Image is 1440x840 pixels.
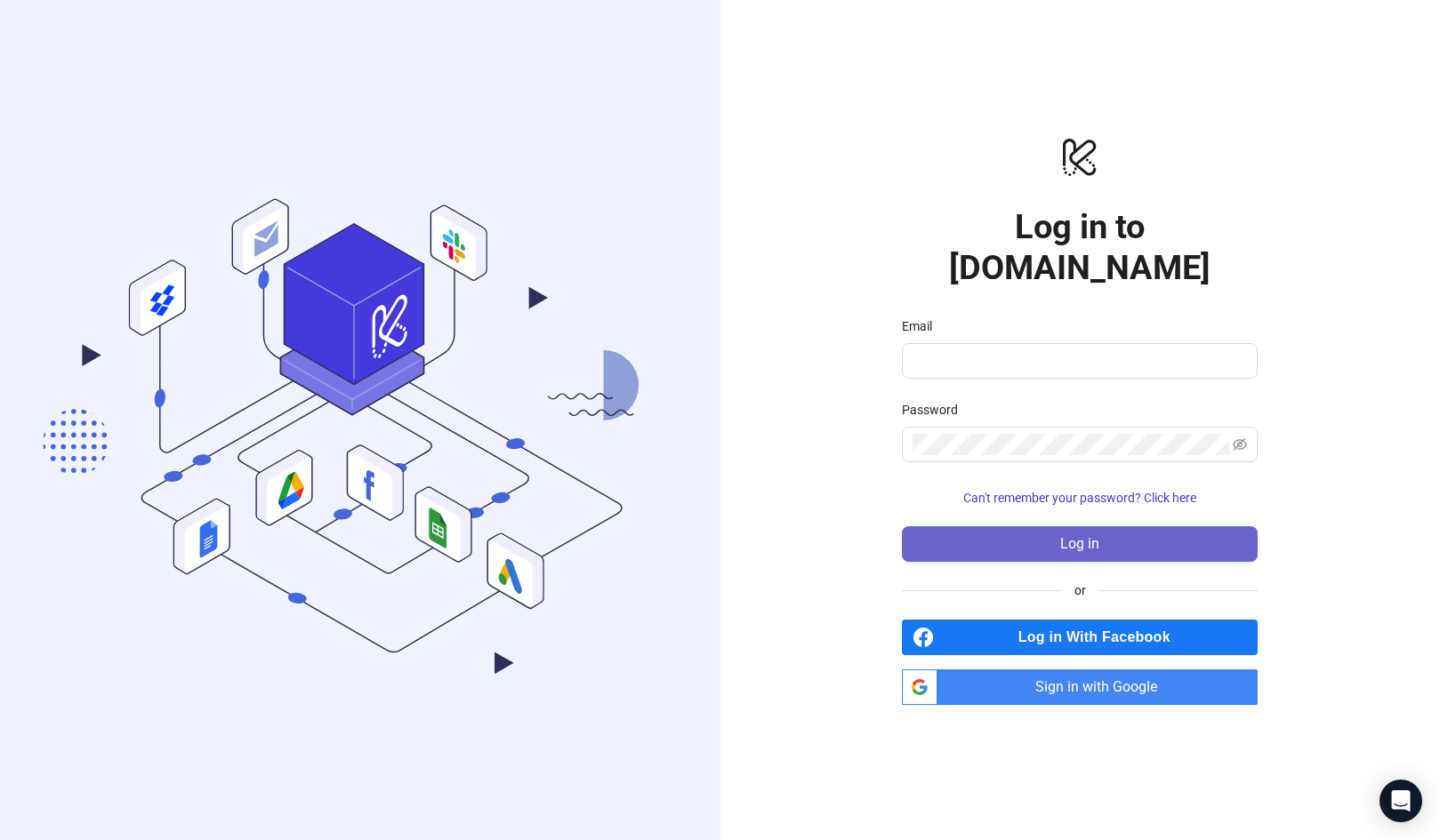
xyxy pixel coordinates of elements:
h1: Log in to [DOMAIN_NAME] [902,206,1258,288]
span: Sign in with Google [945,669,1258,705]
label: Email [902,316,944,336]
button: Log in [902,526,1258,562]
a: Can't remember your password? Click here [902,491,1258,505]
input: Password [913,434,1229,455]
div: Open Intercom Messenger [1380,780,1422,822]
a: Sign in with Google [902,669,1258,705]
a: Log in With Facebook [902,620,1258,655]
span: eye-invisible [1233,437,1247,452]
button: Can't remember your password? Click here [902,484,1258,512]
span: Can't remember your password? Click here [963,491,1196,505]
span: Log in With Facebook [941,620,1258,655]
label: Password [902,400,969,420]
span: or [1060,580,1100,600]
span: Log in [1060,536,1099,552]
input: Email [913,350,1243,372]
